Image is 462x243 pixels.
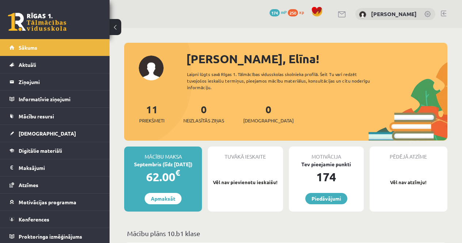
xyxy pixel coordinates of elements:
[183,103,224,124] a: 0Neizlasītās ziņas
[270,9,280,16] span: 174
[19,73,100,90] legend: Ziņojumi
[19,147,62,154] span: Digitālie materiāli
[19,216,49,223] span: Konferences
[124,168,202,186] div: 62.00
[8,13,66,31] a: Rīgas 1. Tālmācības vidusskola
[9,73,100,90] a: Ziņojumi
[373,179,444,186] p: Vēl nav atzīmju!
[175,167,180,178] span: €
[139,117,164,124] span: Priekšmeti
[9,56,100,73] a: Aktuāli
[19,44,37,51] span: Sākums
[183,117,224,124] span: Neizlasītās ziņas
[139,103,164,124] a: 11Priekšmeti
[145,193,182,204] a: Apmaksāt
[289,147,364,160] div: Motivācija
[289,160,364,168] div: Tev pieejamie punkti
[289,168,364,186] div: 174
[19,233,82,240] span: Proktoringa izmēģinājums
[9,211,100,228] a: Konferences
[211,179,279,186] p: Vēl nav pievienotu ieskaišu!
[9,91,100,107] a: Informatīvie ziņojumi
[127,228,444,238] p: Mācību plāns 10.b1 klase
[9,159,100,176] a: Maksājumi
[281,9,287,15] span: mP
[288,9,298,16] span: 250
[124,147,202,160] div: Mācību maksa
[305,193,347,204] a: Piedāvājumi
[288,9,308,15] a: 250 xp
[9,194,100,210] a: Motivācijas programma
[9,39,100,56] a: Sākums
[187,71,381,91] div: Laipni lūgts savā Rīgas 1. Tālmācības vidusskolas skolnieka profilā. Šeit Tu vari redzēt tuvojošo...
[243,117,294,124] span: [DEMOGRAPHIC_DATA]
[270,9,287,15] a: 174 mP
[19,199,76,205] span: Motivācijas programma
[19,113,54,119] span: Mācību resursi
[359,11,366,18] img: Elīna Freimane
[370,147,447,160] div: Pēdējā atzīme
[299,9,304,15] span: xp
[243,103,294,124] a: 0[DEMOGRAPHIC_DATA]
[124,160,202,168] div: Septembris (līdz [DATE])
[9,125,100,142] a: [DEMOGRAPHIC_DATA]
[19,159,100,176] legend: Maksājumi
[19,61,36,68] span: Aktuāli
[186,50,447,68] div: [PERSON_NAME], Elīna!
[208,147,283,160] div: Tuvākā ieskaite
[19,91,100,107] legend: Informatīvie ziņojumi
[9,108,100,125] a: Mācību resursi
[9,176,100,193] a: Atzīmes
[9,142,100,159] a: Digitālie materiāli
[19,130,76,137] span: [DEMOGRAPHIC_DATA]
[371,10,417,18] a: [PERSON_NAME]
[19,182,38,188] span: Atzīmes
